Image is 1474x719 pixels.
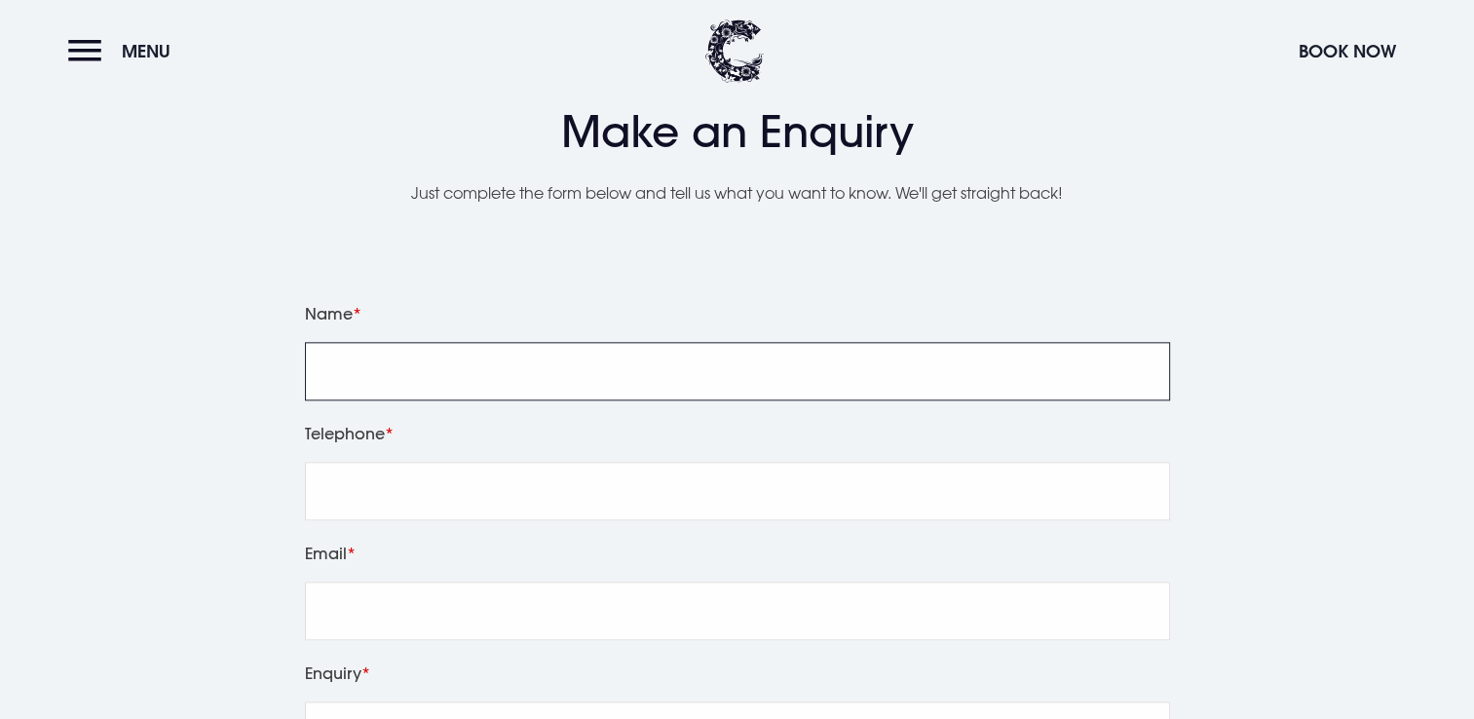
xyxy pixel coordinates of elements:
button: Book Now [1289,30,1406,72]
img: Clandeboye Lodge [705,19,764,83]
span: Menu [122,40,170,62]
p: Just complete the form below and tell us what you want to know. We'll get straight back! [289,178,1186,208]
label: Name [305,300,1170,327]
h2: Make an Enquiry [289,106,1186,158]
label: Email [305,540,1170,567]
label: Telephone [305,420,1170,447]
label: Enquiry [305,660,1170,687]
button: Menu [68,30,180,72]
